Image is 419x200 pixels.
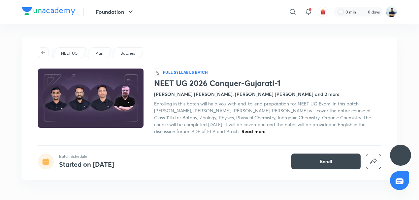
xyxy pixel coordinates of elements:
[320,158,332,165] span: Enroll
[22,7,75,17] a: Company Logo
[154,91,339,98] h4: [PERSON_NAME] [PERSON_NAME], [PERSON_NAME] [PERSON_NAME] and 2 more
[154,78,381,88] h1: NEET UG 2026 Conquer-Gujarati-1
[59,154,114,159] p: Batch Schedule
[318,7,328,17] button: avatar
[119,50,136,56] a: Batches
[60,50,79,56] a: NEET UG
[94,50,104,56] a: Plus
[61,50,78,56] p: NEET UG
[22,7,75,15] img: Company Logo
[291,154,361,169] button: Enroll
[397,151,404,159] img: ttu
[386,6,397,17] img: URVIK PATEL
[120,50,135,56] p: Batches
[154,69,160,76] span: ગુ
[92,5,139,18] button: Foundation
[59,160,114,169] h4: Started on [DATE]
[320,9,326,15] img: avatar
[360,9,367,15] img: streak
[163,70,208,75] p: Full Syllabus Batch
[242,128,266,134] span: Read more
[37,68,145,129] img: Thumbnail
[154,100,371,134] span: Enrolling in this batch will help you with end-to-end preparation for NEET UG Exam. In this batch...
[95,50,103,56] p: Plus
